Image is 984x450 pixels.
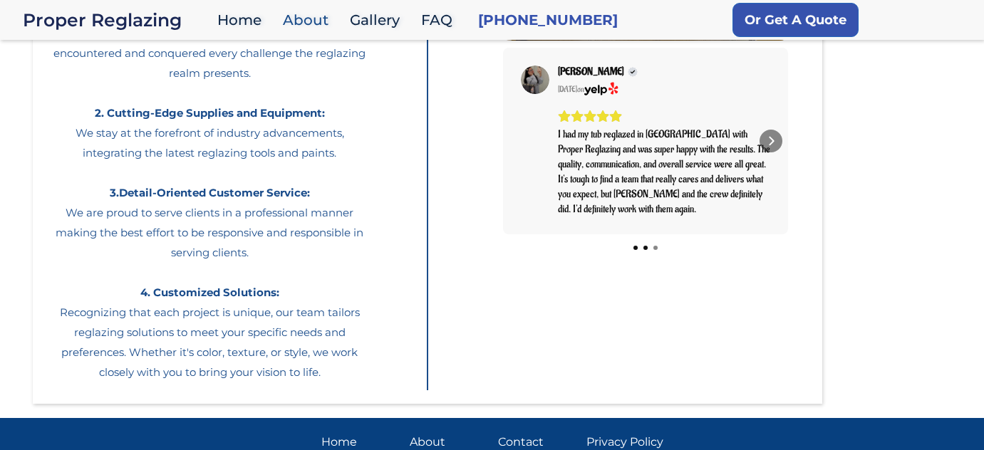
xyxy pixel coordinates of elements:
div: I had my tub reglazed in [GEOGRAPHIC_DATA] with Proper Reglazing and was super happy with the res... [558,127,770,216]
a: Home [210,5,276,36]
strong: 3. [110,186,119,199]
a: home [23,10,210,30]
div: Previous [509,130,532,152]
a: FAQ [414,5,467,36]
span: [PERSON_NAME] [558,66,624,78]
div: Verified Customer [628,67,638,77]
img: Chin K. [521,66,549,94]
a: About [276,5,343,36]
div: Next [760,130,782,152]
strong: 4. Customized Solutions: [140,286,279,299]
div: Carousel [503,48,788,234]
div: Rating: 5.0 out of 5 [558,110,770,122]
strong: Detail-Oriented Customer Service: [119,186,310,199]
div: [DATE] [558,84,577,95]
a: [PHONE_NUMBER] [478,10,618,30]
a: Or Get A Quote [732,3,859,37]
div: on [558,84,584,95]
a: Gallery [343,5,414,36]
strong: 2. Cutting-Edge Supplies and Equipment: [95,106,325,120]
div: Proper Reglazing [23,10,210,30]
